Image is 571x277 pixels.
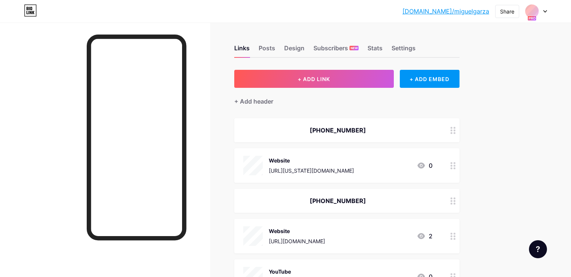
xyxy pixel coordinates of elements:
div: [PHONE_NUMBER] [243,196,432,205]
div: Links [234,44,250,57]
div: 0 [417,161,432,170]
div: Settings [392,44,416,57]
div: YouTube [269,268,325,275]
div: Subscribers [313,44,359,57]
div: [URL][DOMAIN_NAME] [269,237,325,245]
div: Share [500,8,514,15]
div: [PHONE_NUMBER] [243,126,432,135]
div: Website [269,157,354,164]
div: [URL][US_STATE][DOMAIN_NAME] [269,167,354,175]
div: Website [269,227,325,235]
div: Stats [368,44,383,57]
button: + ADD LINK [234,70,394,88]
div: Design [284,44,304,57]
div: + ADD EMBED [400,70,460,88]
span: NEW [351,46,358,50]
div: 2 [417,232,432,241]
div: + Add header [234,97,273,106]
span: + ADD LINK [298,76,330,82]
a: [DOMAIN_NAME]/miguelgarza [402,7,489,16]
div: Posts [259,44,275,57]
